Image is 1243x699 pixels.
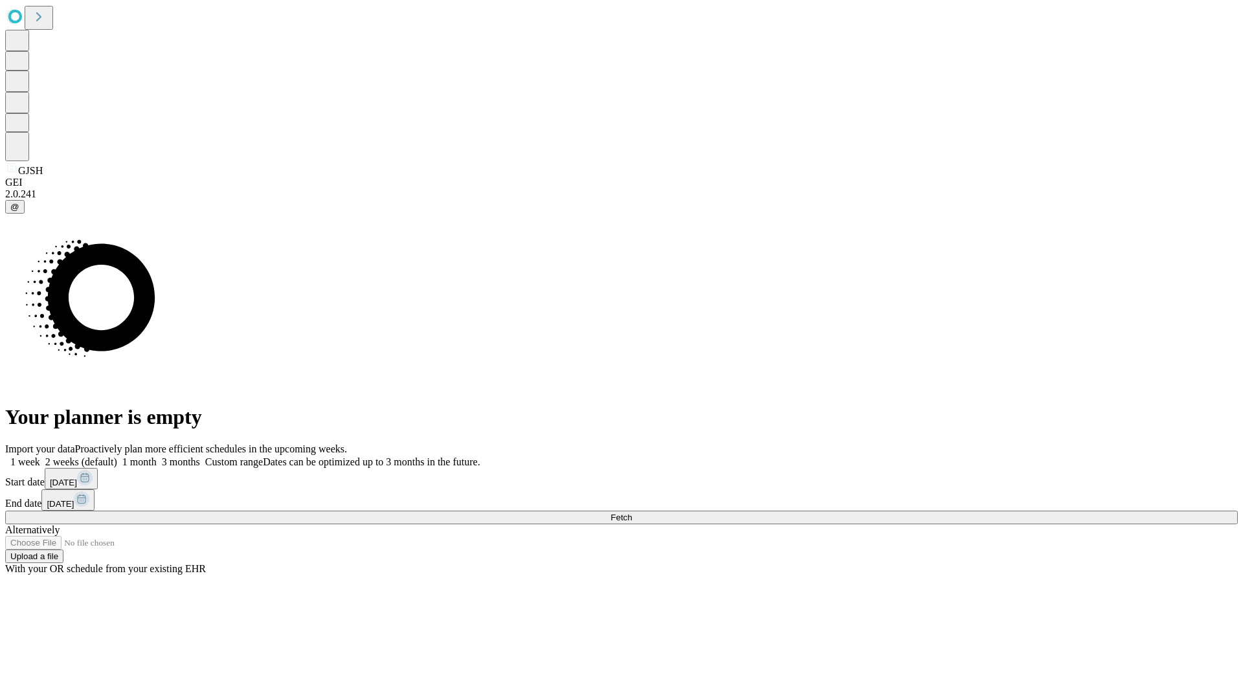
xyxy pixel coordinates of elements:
span: Import your data [5,443,75,454]
button: @ [5,200,25,214]
div: GEI [5,177,1238,188]
span: Fetch [610,513,632,522]
button: [DATE] [45,468,98,489]
div: End date [5,489,1238,511]
span: Alternatively [5,524,60,535]
span: 1 month [122,456,157,467]
span: @ [10,202,19,212]
span: Custom range [205,456,263,467]
div: 2.0.241 [5,188,1238,200]
span: [DATE] [50,478,77,487]
button: [DATE] [41,489,95,511]
span: Dates can be optimized up to 3 months in the future. [263,456,480,467]
div: Start date [5,468,1238,489]
span: GJSH [18,165,43,176]
h1: Your planner is empty [5,405,1238,429]
span: With your OR schedule from your existing EHR [5,563,206,574]
button: Fetch [5,511,1238,524]
button: Upload a file [5,549,63,563]
span: [DATE] [47,499,74,509]
span: 2 weeks (default) [45,456,117,467]
span: 1 week [10,456,40,467]
span: 3 months [162,456,200,467]
span: Proactively plan more efficient schedules in the upcoming weeks. [75,443,347,454]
